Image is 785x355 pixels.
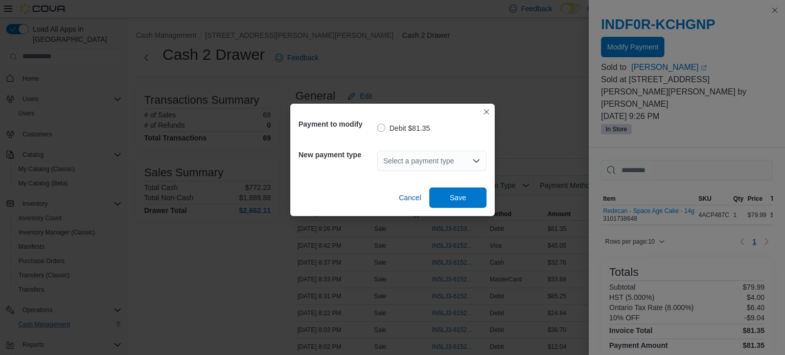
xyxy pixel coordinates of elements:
[298,145,375,165] h5: New payment type
[298,114,375,134] h5: Payment to modify
[450,193,466,203] span: Save
[472,157,480,165] button: Open list of options
[399,193,421,203] span: Cancel
[429,187,487,208] button: Save
[383,155,384,167] input: Accessible screen reader label
[480,106,493,118] button: Closes this modal window
[395,187,425,208] button: Cancel
[377,122,430,134] label: Debit $81.35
